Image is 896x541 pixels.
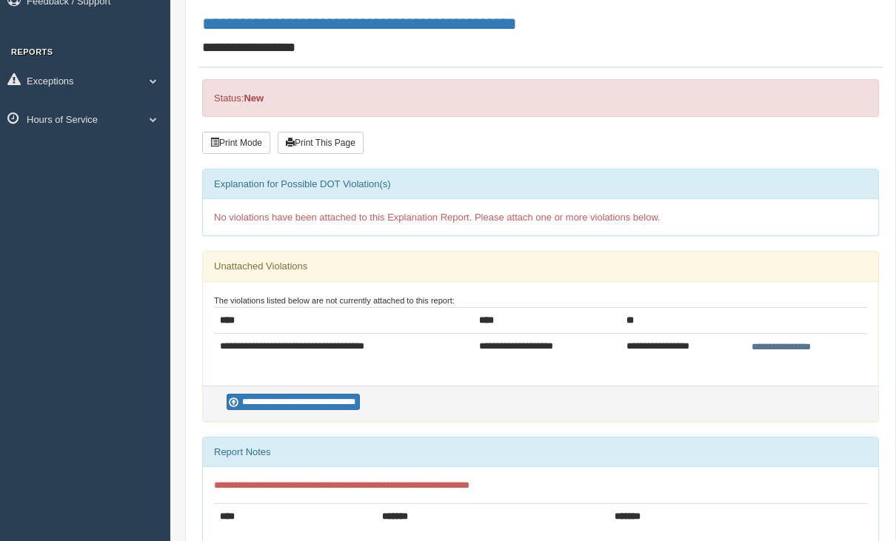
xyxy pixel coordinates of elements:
strong: New [244,93,264,104]
button: Print This Page [278,132,364,154]
div: Unattached Violations [203,252,878,281]
div: Status: [202,79,879,117]
small: The violations listed below are not currently attached to this report: [214,296,455,305]
span: No violations have been attached to this Explanation Report. Please attach one or more violations... [214,212,661,223]
div: Report Notes [203,437,878,467]
div: Explanation for Possible DOT Violation(s) [203,169,878,199]
button: Print Mode [202,132,270,154]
